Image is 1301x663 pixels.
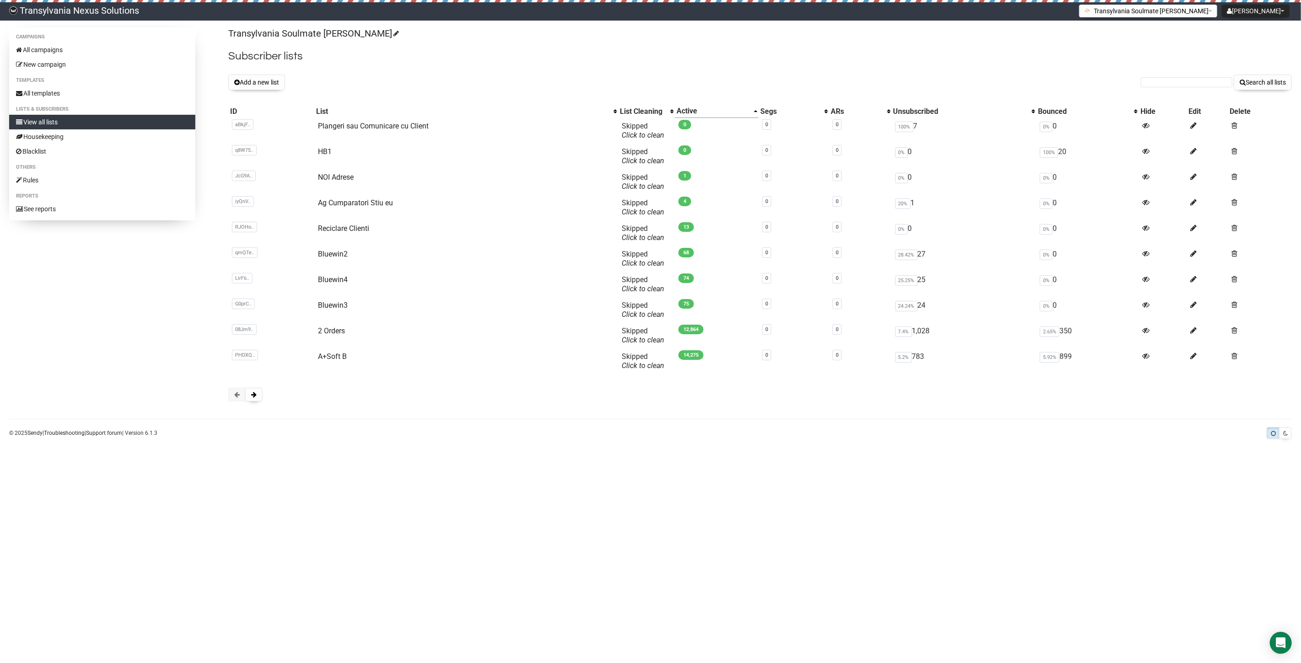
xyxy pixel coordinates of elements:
[9,32,195,43] li: Campaigns
[765,301,768,307] a: 0
[232,247,258,258] span: qmQTe..
[895,352,912,363] span: 5.2%
[758,105,829,118] th: Segs: No sort applied, activate to apply an ascending sort
[892,144,1037,169] td: 0
[892,272,1037,297] td: 25
[314,105,618,118] th: List: No sort applied, activate to apply an ascending sort
[1036,323,1139,348] td: 350
[678,145,691,155] span: 0
[1040,275,1053,286] span: 0%
[318,147,332,156] a: HB1
[765,224,768,230] a: 0
[1036,195,1139,220] td: 0
[318,352,347,361] a: A+Soft B
[892,195,1037,220] td: 1
[622,259,664,267] a: Click to clean
[318,250,348,258] a: Bluewin2
[1036,118,1139,144] td: 0
[9,428,157,438] p: © 2025 | | | Version 6.1.3
[9,173,195,187] a: Rules
[836,326,839,332] a: 0
[1038,107,1129,116] div: Bounced
[1036,105,1139,118] th: Bounced: No sort applied, activate to apply an ascending sort
[836,301,839,307] a: 0
[678,222,694,232] span: 13
[9,144,195,159] a: Blacklist
[9,129,195,144] a: Housekeeping
[44,430,85,436] a: Troubleshooting
[9,43,195,57] a: All campaigns
[9,162,195,173] li: Others
[232,324,257,335] span: 08Jm9..
[1036,220,1139,246] td: 0
[895,326,912,337] span: 7.4%
[765,147,768,153] a: 0
[892,246,1037,272] td: 27
[836,147,839,153] a: 0
[760,107,820,116] div: Segs
[622,156,664,165] a: Click to clean
[27,430,43,436] a: Sendy
[765,198,768,204] a: 0
[1084,7,1091,14] img: 1.png
[622,310,664,319] a: Click to clean
[677,107,749,116] div: Active
[836,198,839,204] a: 0
[318,122,429,130] a: Plangeri sau Comunicare cu Client
[678,248,694,257] span: 68
[895,122,914,132] span: 100%
[622,250,664,267] span: Skipped
[622,208,664,216] a: Click to clean
[1234,75,1292,90] button: Search all lists
[228,48,1292,64] h2: Subscriber lists
[1040,198,1053,209] span: 0%
[892,297,1037,323] td: 24
[678,197,691,206] span: 4
[1036,272,1139,297] td: 0
[829,105,891,118] th: ARs: No sort applied, activate to apply an ascending sort
[622,147,664,165] span: Skipped
[318,301,348,310] a: Bluewin3
[1140,107,1185,116] div: Hide
[9,104,195,115] li: Lists & subscribers
[622,224,664,242] span: Skipped
[1040,352,1059,363] span: 5.92%
[895,250,918,260] span: 28.42%
[622,301,664,319] span: Skipped
[765,122,768,128] a: 0
[9,86,195,101] a: All templates
[836,352,839,358] a: 0
[622,173,664,191] span: Skipped
[1230,107,1290,116] div: Delete
[892,169,1037,195] td: 0
[1040,224,1053,235] span: 0%
[318,275,348,284] a: Bluewin4
[622,275,664,293] span: Skipped
[1189,107,1226,116] div: Edit
[678,325,704,334] span: 12,864
[9,75,195,86] li: Templates
[622,361,664,370] a: Click to clean
[836,275,839,281] a: 0
[678,350,704,360] span: 14,275
[678,171,691,181] span: 1
[678,299,694,309] span: 75
[895,301,918,311] span: 24.24%
[892,118,1037,144] td: 7
[1040,147,1058,158] span: 100%
[228,105,314,118] th: ID: No sort applied, sorting is disabled
[678,273,694,283] span: 74
[232,145,257,155] span: q8W75..
[318,173,354,182] a: NOI Adrese
[895,173,908,183] span: 0%
[895,275,918,286] span: 25.25%
[622,198,664,216] span: Skipped
[836,122,839,128] a: 0
[228,28,398,39] a: Transylvania Soulmate [PERSON_NAME]
[831,107,882,116] div: ARs
[1040,301,1053,311] span: 0%
[892,105,1037,118] th: Unsubscribed: No sort applied, activate to apply an ascending sort
[1139,105,1187,118] th: Hide: No sort applied, sorting is disabled
[230,107,312,116] div: ID
[318,224,369,233] a: Reciclare Clienti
